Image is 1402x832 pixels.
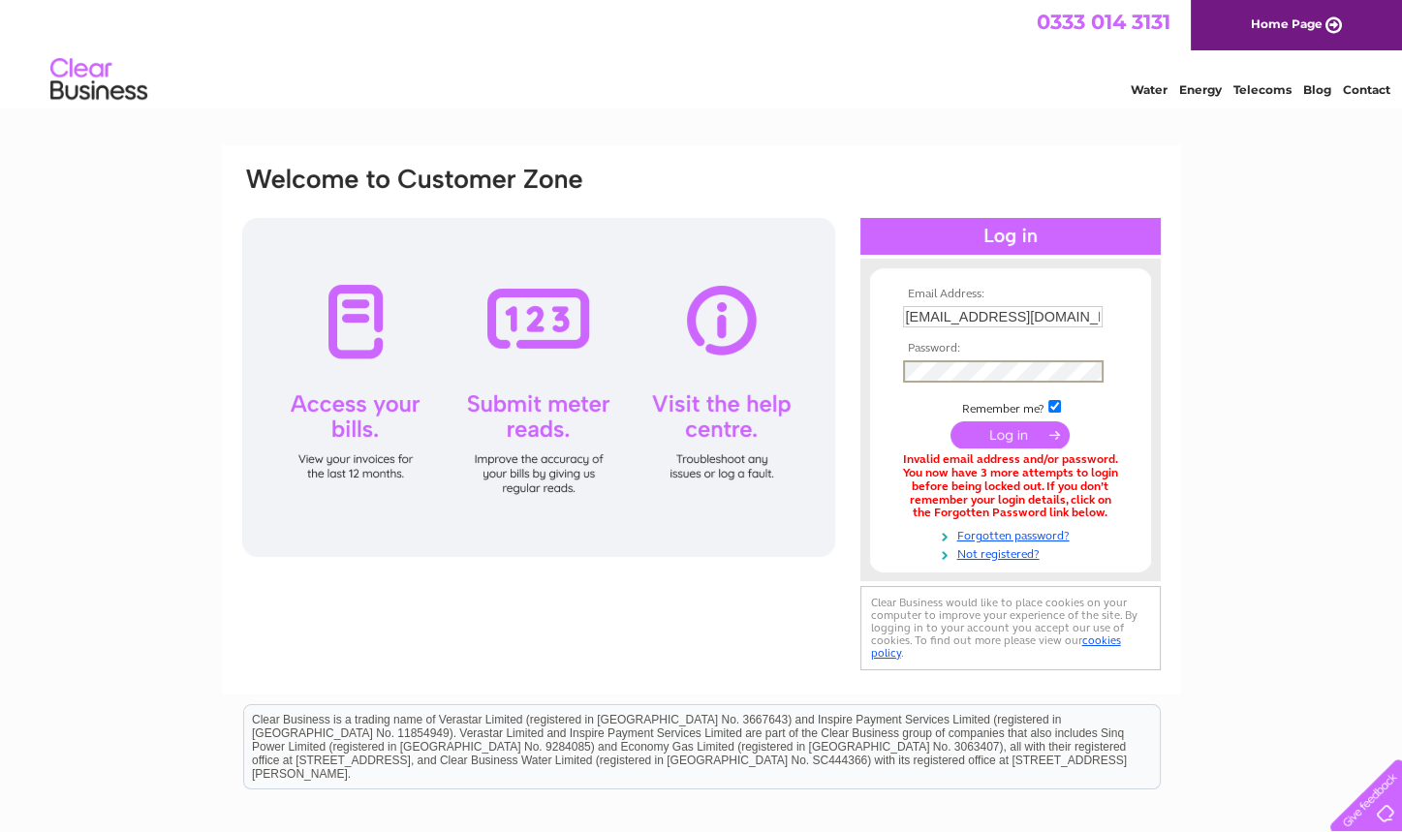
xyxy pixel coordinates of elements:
[1131,82,1168,97] a: Water
[49,50,148,109] img: logo.png
[860,586,1161,670] div: Clear Business would like to place cookies on your computer to improve your experience of the sit...
[898,288,1123,301] th: Email Address:
[903,453,1118,520] div: Invalid email address and/or password. You now have 3 more attempts to login before being locked ...
[1037,10,1170,34] a: 0333 014 3131
[1343,82,1390,97] a: Contact
[1303,82,1331,97] a: Blog
[898,342,1123,355] th: Password:
[1179,82,1222,97] a: Energy
[898,397,1123,416] td: Remember me?
[950,421,1070,448] input: Submit
[903,543,1123,562] a: Not registered?
[244,11,1160,94] div: Clear Business is a trading name of Verastar Limited (registered in [GEOGRAPHIC_DATA] No. 3667643...
[871,633,1121,660] a: cookies policy
[1233,82,1292,97] a: Telecoms
[903,525,1123,543] a: Forgotten password?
